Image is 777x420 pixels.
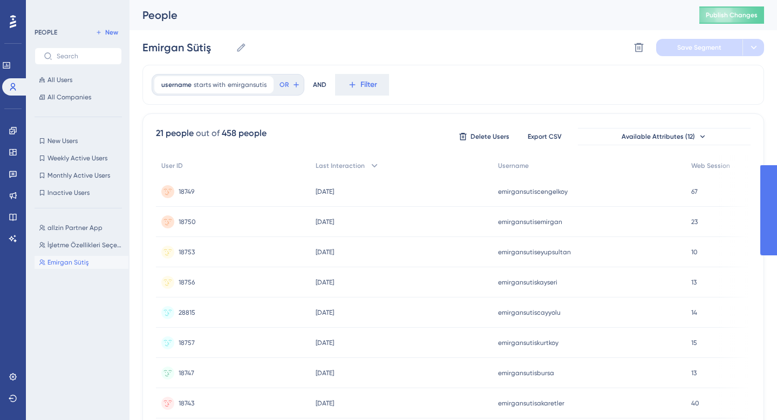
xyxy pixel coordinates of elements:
[161,80,192,89] span: username
[47,258,88,267] span: Emirgan Sütiş
[528,132,562,141] span: Export CSV
[179,248,195,256] span: 18753
[656,39,742,56] button: Save Segment
[316,161,365,170] span: Last Interaction
[457,128,511,145] button: Delete Users
[35,152,122,165] button: Weekly Active Users
[498,369,554,377] span: emirgansutisbursa
[691,187,698,196] span: 67
[732,377,764,410] iframe: UserGuiding AI Assistant Launcher
[105,28,118,37] span: New
[35,221,128,234] button: allzin Partner App
[47,241,124,249] span: İşletme Özellikleri Seçenler
[691,369,697,377] span: 13
[691,248,698,256] span: 10
[92,26,122,39] button: New
[498,399,564,408] span: emirgansutisakaretler
[35,134,122,147] button: New Users
[691,161,730,170] span: Web Session
[335,74,389,96] button: Filter
[179,338,195,347] span: 18757
[316,309,334,316] time: [DATE]
[47,188,90,197] span: Inactive Users
[278,76,302,93] button: OR
[47,137,78,145] span: New Users
[47,76,72,84] span: All Users
[196,127,220,140] div: out of
[280,80,289,89] span: OR
[498,187,568,196] span: emirgansutiscengelkoy
[57,52,113,60] input: Search
[498,161,529,170] span: Username
[498,338,558,347] span: emirgansutiskurtkoy
[578,128,751,145] button: Available Attributes (12)
[699,6,764,24] button: Publish Changes
[161,161,183,170] span: User ID
[35,186,122,199] button: Inactive Users
[316,339,334,347] time: [DATE]
[179,187,194,196] span: 18749
[691,338,697,347] span: 15
[316,399,334,407] time: [DATE]
[360,78,377,91] span: Filter
[35,256,128,269] button: Emirgan Sütiş
[194,80,226,89] span: starts with
[316,369,334,377] time: [DATE]
[691,218,698,226] span: 23
[179,278,195,287] span: 18756
[706,11,758,19] span: Publish Changes
[691,308,697,317] span: 14
[35,239,128,252] button: İşletme Özellikleri Seçenler
[179,218,196,226] span: 18750
[35,169,122,182] button: Monthly Active Users
[677,43,721,52] span: Save Segment
[222,127,267,140] div: 458 people
[622,132,695,141] span: Available Attributes (12)
[35,91,122,104] button: All Companies
[228,80,267,89] span: emirgansutis
[47,93,91,101] span: All Companies
[498,308,561,317] span: emirgansutiscayyolu
[498,248,571,256] span: emirgansutiseyupsultan
[316,279,334,286] time: [DATE]
[179,308,195,317] span: 28815
[47,223,103,232] span: allzin Partner App
[35,73,122,86] button: All Users
[47,171,110,180] span: Monthly Active Users
[316,188,334,195] time: [DATE]
[142,40,231,55] input: Segment Name
[517,128,571,145] button: Export CSV
[156,127,194,140] div: 21 people
[316,218,334,226] time: [DATE]
[179,399,194,408] span: 18743
[47,154,107,162] span: Weekly Active Users
[471,132,509,141] span: Delete Users
[498,218,562,226] span: emirgansutisemirgan
[142,8,672,23] div: People
[313,74,326,96] div: AND
[691,399,699,408] span: 40
[179,369,194,377] span: 18747
[35,28,57,37] div: PEOPLE
[498,278,557,287] span: emirgansutiskayseri
[691,278,697,287] span: 13
[316,248,334,256] time: [DATE]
